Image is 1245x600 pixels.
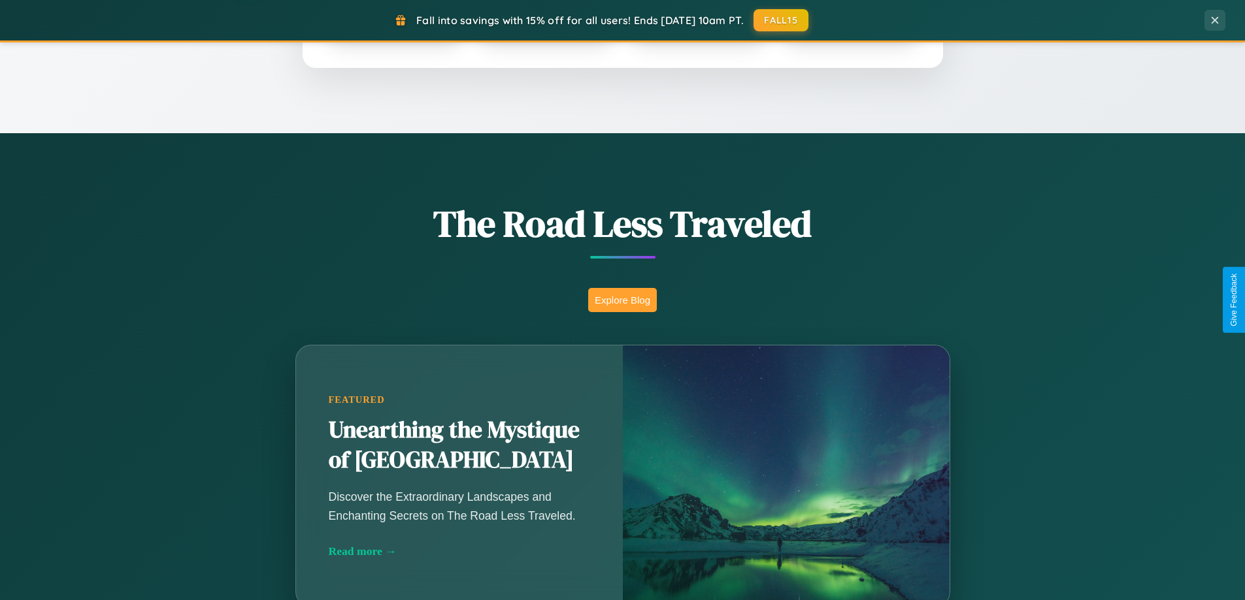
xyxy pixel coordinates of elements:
div: Read more → [329,545,590,558]
h2: Unearthing the Mystique of [GEOGRAPHIC_DATA] [329,415,590,475]
h1: The Road Less Traveled [231,198,1015,249]
div: Give Feedback [1229,274,1238,326]
button: Explore Blog [588,288,657,312]
div: Featured [329,394,590,405]
span: Fall into savings with 15% off for all users! Ends [DATE] 10am PT. [416,14,744,27]
p: Discover the Extraordinary Landscapes and Enchanting Secrets on The Road Less Traveled. [329,488,590,524]
button: FALL15 [754,9,808,31]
